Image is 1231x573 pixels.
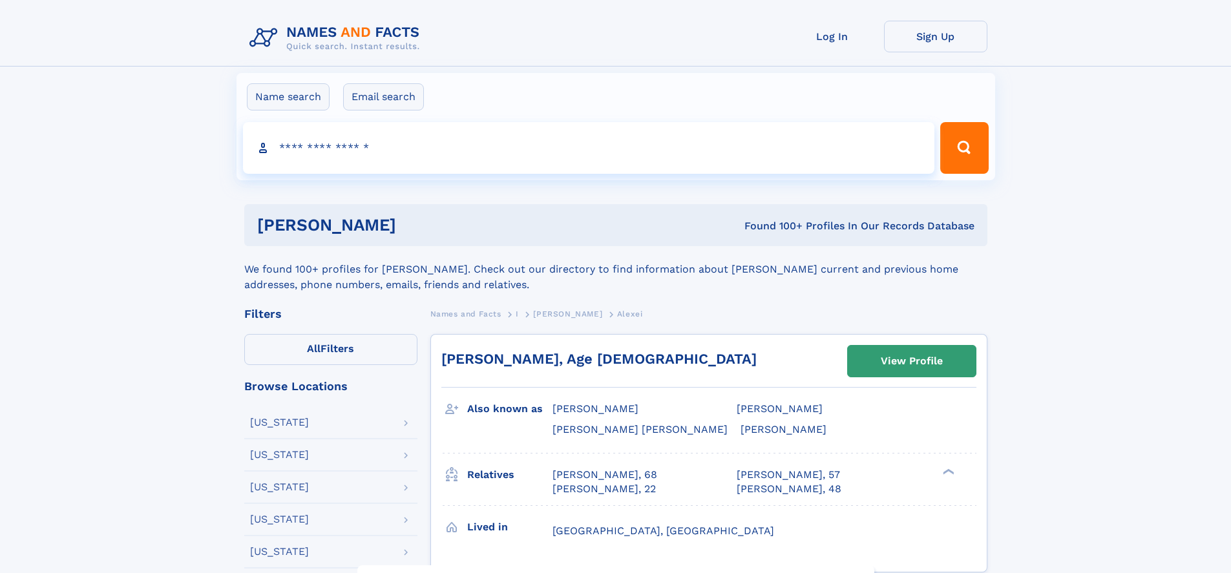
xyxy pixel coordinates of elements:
[441,351,757,367] a: [PERSON_NAME], Age [DEMOGRAPHIC_DATA]
[244,380,417,392] div: Browse Locations
[940,122,988,174] button: Search Button
[243,122,935,174] input: search input
[552,482,656,496] a: [PERSON_NAME], 22
[307,342,321,355] span: All
[737,468,840,482] a: [PERSON_NAME], 57
[848,346,976,377] a: View Profile
[250,450,309,460] div: [US_STATE]
[430,306,501,322] a: Names and Facts
[244,334,417,365] label: Filters
[244,246,987,293] div: We found 100+ profiles for [PERSON_NAME]. Check out our directory to find information about [PERS...
[552,402,638,415] span: [PERSON_NAME]
[781,21,884,52] a: Log In
[881,346,943,376] div: View Profile
[467,398,552,420] h3: Also known as
[570,219,974,233] div: Found 100+ Profiles In Our Records Database
[250,547,309,557] div: [US_STATE]
[247,83,330,110] label: Name search
[552,525,774,537] span: [GEOGRAPHIC_DATA], [GEOGRAPHIC_DATA]
[737,482,841,496] a: [PERSON_NAME], 48
[741,423,826,435] span: [PERSON_NAME]
[533,309,602,318] span: [PERSON_NAME]
[257,217,571,233] h1: [PERSON_NAME]
[737,402,823,415] span: [PERSON_NAME]
[884,21,987,52] a: Sign Up
[617,309,643,318] span: Alexei
[343,83,424,110] label: Email search
[552,423,728,435] span: [PERSON_NAME] [PERSON_NAME]
[250,482,309,492] div: [US_STATE]
[533,306,602,322] a: [PERSON_NAME]
[244,308,417,320] div: Filters
[516,306,519,322] a: I
[244,21,430,56] img: Logo Names and Facts
[250,514,309,525] div: [US_STATE]
[552,468,657,482] a: [PERSON_NAME], 68
[467,464,552,486] h3: Relatives
[467,516,552,538] h3: Lived in
[516,309,519,318] span: I
[940,467,955,475] div: ❯
[250,417,309,428] div: [US_STATE]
